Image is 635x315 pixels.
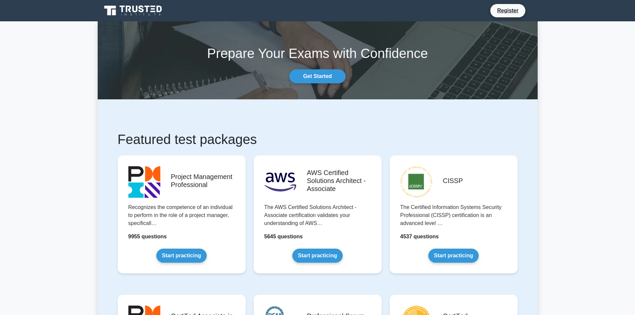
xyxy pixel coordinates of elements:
[289,69,345,83] a: Get Started
[156,249,207,263] a: Start practicing
[118,131,518,147] h1: Featured test packages
[428,249,479,263] a: Start practicing
[493,6,522,15] a: Register
[98,45,538,61] h1: Prepare Your Exams with Confidence
[292,249,343,263] a: Start practicing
